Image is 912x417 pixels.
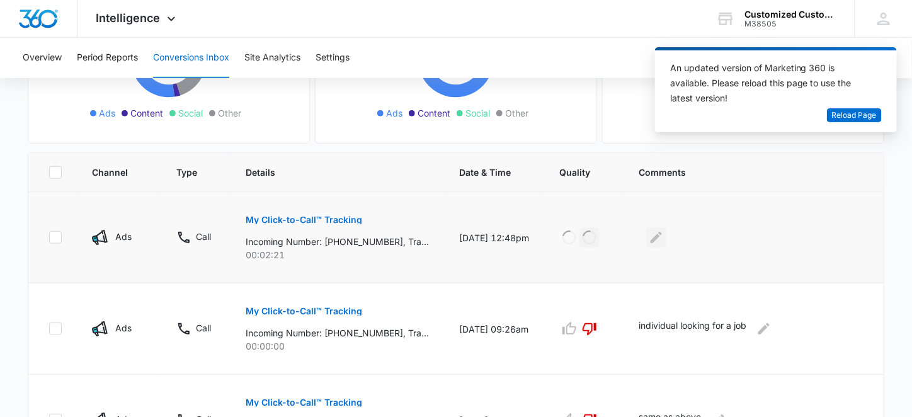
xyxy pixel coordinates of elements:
[196,230,211,243] p: Call
[96,11,161,25] span: Intelligence
[744,9,836,20] div: account name
[639,166,845,179] span: Comments
[744,20,836,28] div: account id
[246,307,362,316] p: My Click-to-Call™ Tracking
[505,106,528,120] span: Other
[115,321,132,334] p: Ads
[670,60,867,106] div: An updated version of Marketing 360 is available. Please reload this page to use the latest version!
[646,227,666,248] button: Edit Comments
[176,166,197,179] span: Type
[244,38,300,78] button: Site Analytics
[827,108,882,123] button: Reload Page
[465,106,490,120] span: Social
[444,192,544,283] td: [DATE] 12:48pm
[178,106,203,120] span: Social
[246,166,411,179] span: Details
[115,230,132,243] p: Ads
[246,398,362,407] p: My Click-to-Call™ Tracking
[99,106,115,120] span: Ads
[130,106,163,120] span: Content
[246,248,429,261] p: 00:02:21
[418,106,450,120] span: Content
[246,340,429,353] p: 00:00:00
[754,319,774,339] button: Edit Comments
[832,110,877,122] span: Reload Page
[459,166,511,179] span: Date & Time
[246,235,429,248] p: Incoming Number: [PHONE_NUMBER], Tracking Number: [PHONE_NUMBER], Ring To: [PHONE_NUMBER], Caller...
[559,166,590,179] span: Quality
[246,296,362,326] button: My Click-to-Call™ Tracking
[444,283,544,375] td: [DATE] 09:26am
[77,38,138,78] button: Period Reports
[639,319,746,339] p: individual looking for a job
[246,215,362,224] p: My Click-to-Call™ Tracking
[246,205,362,235] button: My Click-to-Call™ Tracking
[386,106,402,120] span: Ads
[23,38,62,78] button: Overview
[316,38,350,78] button: Settings
[153,38,229,78] button: Conversions Inbox
[196,321,211,334] p: Call
[92,166,128,179] span: Channel
[246,326,429,340] p: Incoming Number: [PHONE_NUMBER], Tracking Number: [PHONE_NUMBER], Ring To: [PHONE_NUMBER], Caller...
[218,106,241,120] span: Other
